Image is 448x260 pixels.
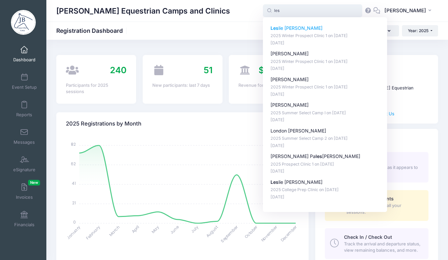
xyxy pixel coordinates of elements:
[271,187,380,193] p: 2025 College Prep Clinic on [DATE]
[9,207,40,231] a: Financials
[243,224,259,239] tspan: October
[9,180,40,203] a: InvoicesNew
[85,224,101,240] tspan: February
[66,224,82,240] tspan: January
[271,135,380,142] p: 2025 Summer Select Camp 2 on [DATE]
[14,222,34,228] span: Financials
[73,200,76,205] tspan: 21
[13,57,35,63] span: Dashboard
[271,66,380,72] p: [DATE]
[110,65,126,75] span: 240
[71,161,76,167] tspan: 62
[9,97,40,121] a: Reports
[150,224,160,234] tspan: May
[169,224,180,235] tspan: June
[344,241,421,254] span: Track the arrival and departure status, view remaining balances, and more.
[271,179,278,185] strong: Les
[271,128,380,134] p: London [PERSON_NAME]
[56,3,230,19] h1: [PERSON_NAME] Equestrian Camps and Clinics
[66,114,141,133] h4: 2025 Registrations by Month
[12,84,37,90] span: Event Setup
[344,234,392,240] span: Check In / Check Out
[9,152,40,176] a: eSignature
[271,153,380,160] p: [PERSON_NAME] Pa [PERSON_NAME]
[11,10,36,35] img: Jessica Braswell Equestrian Camps and Clinics
[9,125,40,148] a: Messages
[279,224,298,243] tspan: December
[408,28,428,33] span: Year: 2025
[263,4,362,18] input: Search by First Name, Last Name, or Email...
[220,224,239,243] tspan: September
[271,76,380,83] p: [PERSON_NAME]
[271,168,380,175] p: [DATE]
[271,179,380,186] p: lie [PERSON_NAME]
[16,112,32,118] span: Reports
[271,25,380,32] p: lie [PERSON_NAME]
[380,3,438,19] button: [PERSON_NAME]
[271,117,380,123] p: [DATE]
[72,180,76,186] tspan: 41
[13,167,35,173] span: eSignature
[271,102,380,109] p: [PERSON_NAME]
[152,82,213,89] div: New participants: last 7 days
[14,139,35,145] span: Messages
[271,110,380,116] p: 2025 Summer Select Camp I on [DATE]
[271,84,380,90] p: 2025 Winter Prospect Clinic 1 on [DATE]
[74,219,76,225] tspan: 0
[259,65,299,75] span: $470,050
[271,143,380,149] p: [DATE]
[271,91,380,98] p: [DATE]
[205,224,219,238] tspan: August
[204,65,213,75] span: 51
[260,224,279,243] tspan: November
[271,59,380,65] p: 2025 Winter Prospect Clinic 1 on [DATE]
[271,194,380,200] p: [DATE]
[271,33,380,39] p: 2025 Winter Prospect Clinic 1 on [DATE]
[271,50,380,57] p: [PERSON_NAME]
[9,42,40,66] a: Dashboard
[238,82,299,89] div: Revenue for 2025 sessions
[9,70,40,93] a: Event Setup
[190,224,200,234] tspan: July
[108,224,121,237] tspan: March
[66,82,126,95] div: Participants for 2025 sessions
[271,40,380,46] p: [DATE]
[130,224,140,234] tspan: April
[325,228,428,259] a: Check In / Check Out Track the arrival and departure status, view remaining balances, and more.
[271,161,380,168] p: 2025 Prospect Clinic 1 on [DATE]
[384,7,426,14] span: [PERSON_NAME]
[28,180,40,185] span: New
[56,27,128,34] h1: Registration Dashboard
[16,194,33,200] span: Invoices
[71,141,76,147] tspan: 82
[316,153,322,159] strong: les
[271,25,278,31] strong: Les
[402,25,438,36] button: Year: 2025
